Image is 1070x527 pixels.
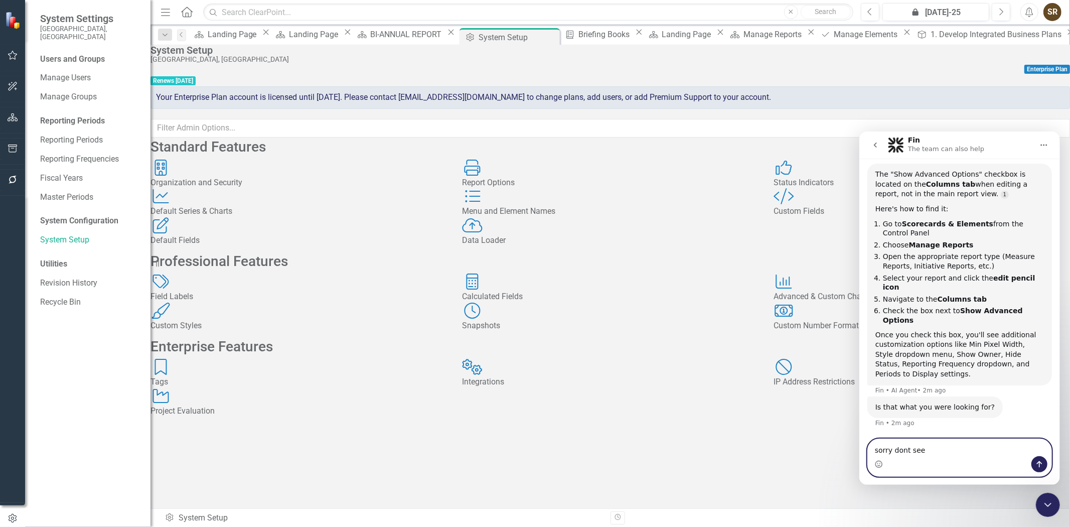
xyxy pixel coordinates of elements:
a: Reporting Frequencies [40,154,140,165]
div: Organization and Security [150,177,447,189]
div: Tags [150,376,447,388]
input: Search ClearPoint... [203,4,853,21]
a: Briefing Books [562,28,633,41]
span: Enterprise Plan [1024,65,1070,74]
a: Manage Groups [40,91,140,103]
input: Filter Admin Options... [150,119,1070,138]
a: System Setup [40,234,140,246]
iframe: Intercom live chat [1036,493,1060,517]
a: Recycle Bin [40,297,140,308]
img: ClearPoint Strategy [5,12,23,29]
div: System Configuration [40,215,140,227]
a: Manage Users [40,72,140,84]
a: Manage Elements [817,28,900,41]
div: Status Indicators [774,177,1070,189]
button: Search [801,5,851,19]
a: Master Periods [40,192,140,203]
h2: Standard Features [150,140,1070,155]
div: Utilities [40,258,140,270]
div: Calculated Fields [462,291,758,303]
div: Landing Page [208,28,260,41]
a: Landing Page [272,28,341,41]
div: Default Fields [150,235,447,246]
div: Landing Page [289,28,341,41]
div: Project Evaluation [150,406,447,417]
div: Manage Elements [834,28,900,41]
div: Field Labels [150,291,447,303]
div: Report Options [462,177,758,189]
div: Menu and Element Names [462,206,758,217]
div: [GEOGRAPHIC_DATA], [GEOGRAPHIC_DATA] [150,56,1065,63]
div: System Setup [165,512,603,524]
div: System Setup [479,31,557,44]
div: System Setup [150,45,1065,56]
div: Custom Fields [774,206,1070,217]
div: Users and Groups [40,54,140,65]
div: Manage Reports [743,28,805,41]
div: Custom Styles [150,320,447,332]
a: Reporting Periods [40,135,140,146]
a: BI-ANNUAL REPORT [354,28,445,41]
a: Manage Reports [727,28,805,41]
div: Landing Page [662,28,714,41]
div: Your Enterprise Plan account is licensed until [DATE]. Please contact [EMAIL_ADDRESS][DOMAIN_NAME... [150,86,1070,109]
span: Search [815,8,836,16]
small: [GEOGRAPHIC_DATA], [GEOGRAPHIC_DATA] [40,25,140,41]
div: 1. Develop Integrated Business Plans [931,28,1064,41]
a: Landing Page [645,28,714,41]
div: [DATE]-25 [886,7,986,19]
iframe: Intercom live chat [859,131,1060,485]
div: Custom Number Formats [774,320,1070,332]
a: Revision History [40,278,140,289]
h2: Professional Features [150,254,1070,270]
div: Advanced & Custom Charts [774,291,1070,303]
span: Renews [DATE] [150,76,196,85]
button: SR [1043,3,1061,21]
button: [DATE]-25 [882,3,989,21]
a: Landing Page [191,28,260,41]
div: Integrations [462,376,758,388]
div: Briefing Books [578,28,633,41]
div: Data Loader [462,235,758,246]
h2: Enterprise Features [150,339,1070,355]
div: Default Series & Charts [150,206,447,217]
div: IP Address Restrictions [774,376,1070,388]
a: 1. Develop Integrated Business Plans [913,28,1064,41]
div: Snapshots [462,320,758,332]
div: Reporting Periods [40,115,140,127]
a: Fiscal Years [40,173,140,184]
div: BI-ANNUAL REPORT [371,28,445,41]
span: System Settings [40,13,140,25]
